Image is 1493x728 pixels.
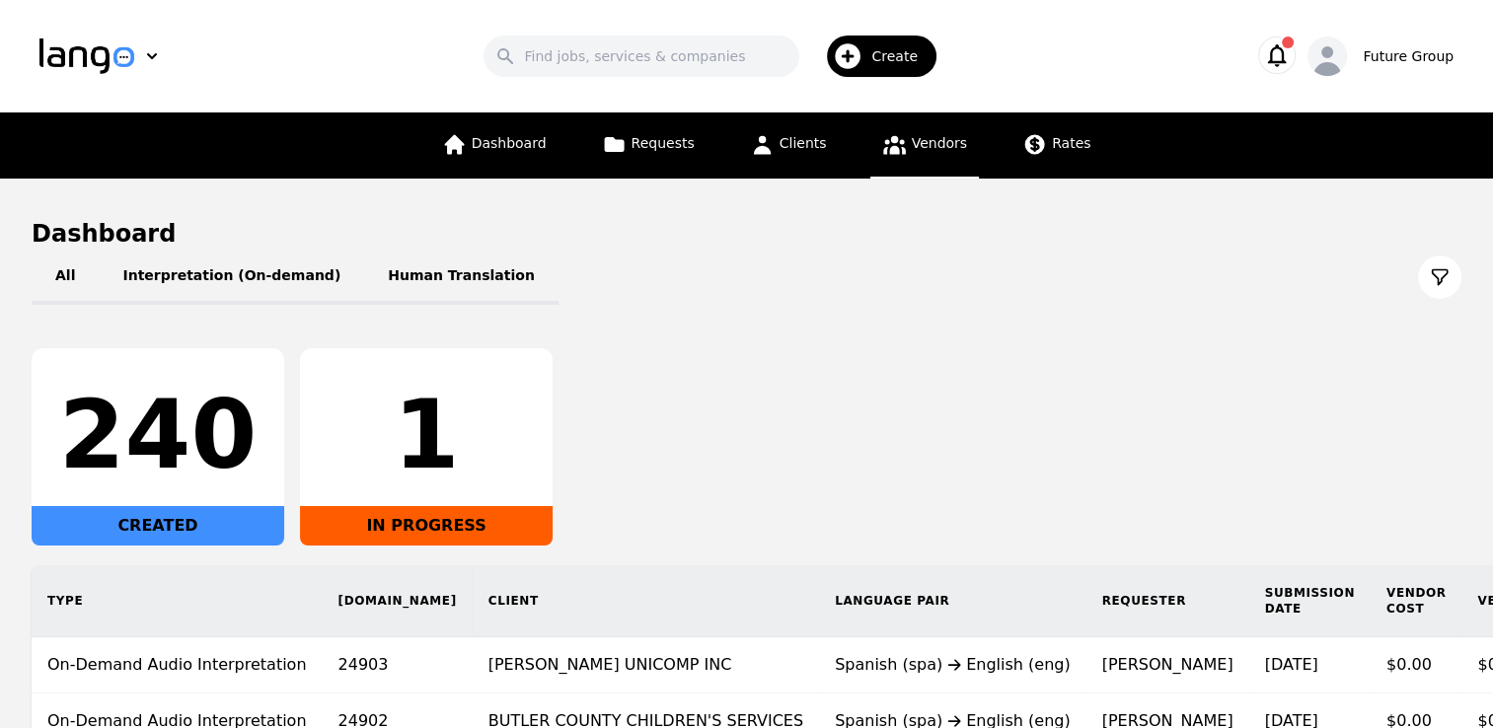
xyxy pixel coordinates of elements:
[32,250,99,305] button: All
[300,506,553,546] div: IN PROGRESS
[1264,655,1317,674] time: [DATE]
[484,36,799,77] input: Find jobs, services & companies
[738,112,839,179] a: Clients
[632,135,695,151] span: Requests
[871,46,932,66] span: Create
[1363,46,1454,66] div: Future Group
[799,28,948,85] button: Create
[780,135,827,151] span: Clients
[47,388,268,482] div: 240
[835,653,1071,677] div: Spanish (spa) English (eng)
[32,565,323,637] th: Type
[870,112,979,179] a: Vendors
[32,218,1461,250] h1: Dashboard
[430,112,559,179] a: Dashboard
[323,637,473,693] td: 24903
[39,38,134,74] img: Logo
[99,250,364,305] button: Interpretation (On-demand)
[473,637,819,693] td: [PERSON_NAME] UNICOMP INC
[1010,112,1102,179] a: Rates
[316,388,537,482] div: 1
[1248,565,1370,637] th: Submission Date
[590,112,707,179] a: Requests
[1371,637,1462,693] td: $0.00
[819,565,1086,637] th: Language Pair
[1086,637,1249,693] td: [PERSON_NAME]
[912,135,967,151] span: Vendors
[1307,36,1454,76] button: Future Group
[472,135,547,151] span: Dashboard
[32,506,284,546] div: CREATED
[323,565,473,637] th: [DOMAIN_NAME]
[1418,255,1461,299] button: Filter
[1371,565,1462,637] th: Vendor Cost
[473,565,819,637] th: Client
[364,250,559,305] button: Human Translation
[1052,135,1090,151] span: Rates
[1086,565,1249,637] th: Requester
[32,637,323,693] td: On-Demand Audio Interpretation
